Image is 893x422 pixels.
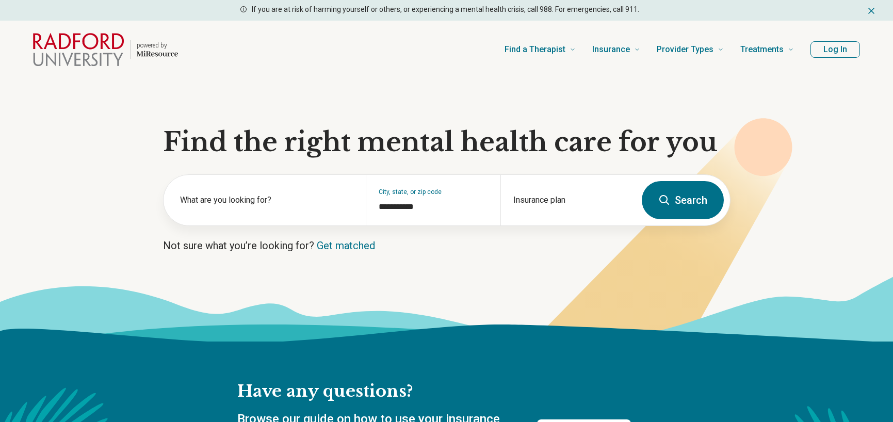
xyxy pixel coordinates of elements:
a: Treatments [740,29,794,70]
h1: Find the right mental health care for you [163,127,730,158]
button: Log In [810,41,860,58]
a: Home page [33,33,178,66]
button: Dismiss [866,4,876,17]
span: Provider Types [657,42,713,57]
p: If you are at risk of harming yourself or others, or experiencing a mental health crisis, call 98... [252,4,639,15]
span: Find a Therapist [505,42,565,57]
p: Not sure what you’re looking for? [163,238,730,253]
a: Find a Therapist [505,29,576,70]
p: powered by [137,41,178,50]
span: Insurance [592,42,630,57]
label: What are you looking for? [180,194,353,206]
button: Search [642,181,724,219]
a: Insurance [592,29,640,70]
a: Provider Types [657,29,724,70]
span: Treatments [740,42,784,57]
h2: Have any questions? [237,381,631,402]
a: Get matched [317,239,375,252]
